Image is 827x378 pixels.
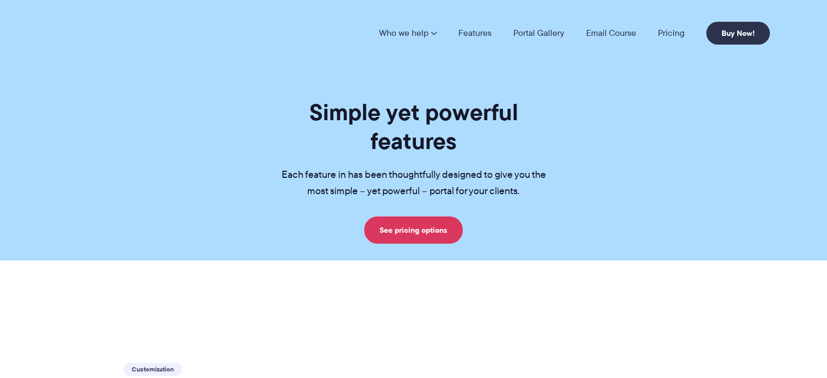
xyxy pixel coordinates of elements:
a: Pricing [658,29,685,38]
a: Buy Now! [706,22,770,45]
a: Who we help [379,29,437,38]
span: Customization [123,363,182,376]
p: Each feature in has been thoughtfully designed to give you the most simple – yet powerful – porta... [264,167,563,200]
a: Features [458,29,492,38]
a: Portal Gallery [513,29,564,38]
h1: Simple yet powerful features [264,98,563,156]
a: See pricing options [364,216,463,244]
a: Email Course [586,29,636,38]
